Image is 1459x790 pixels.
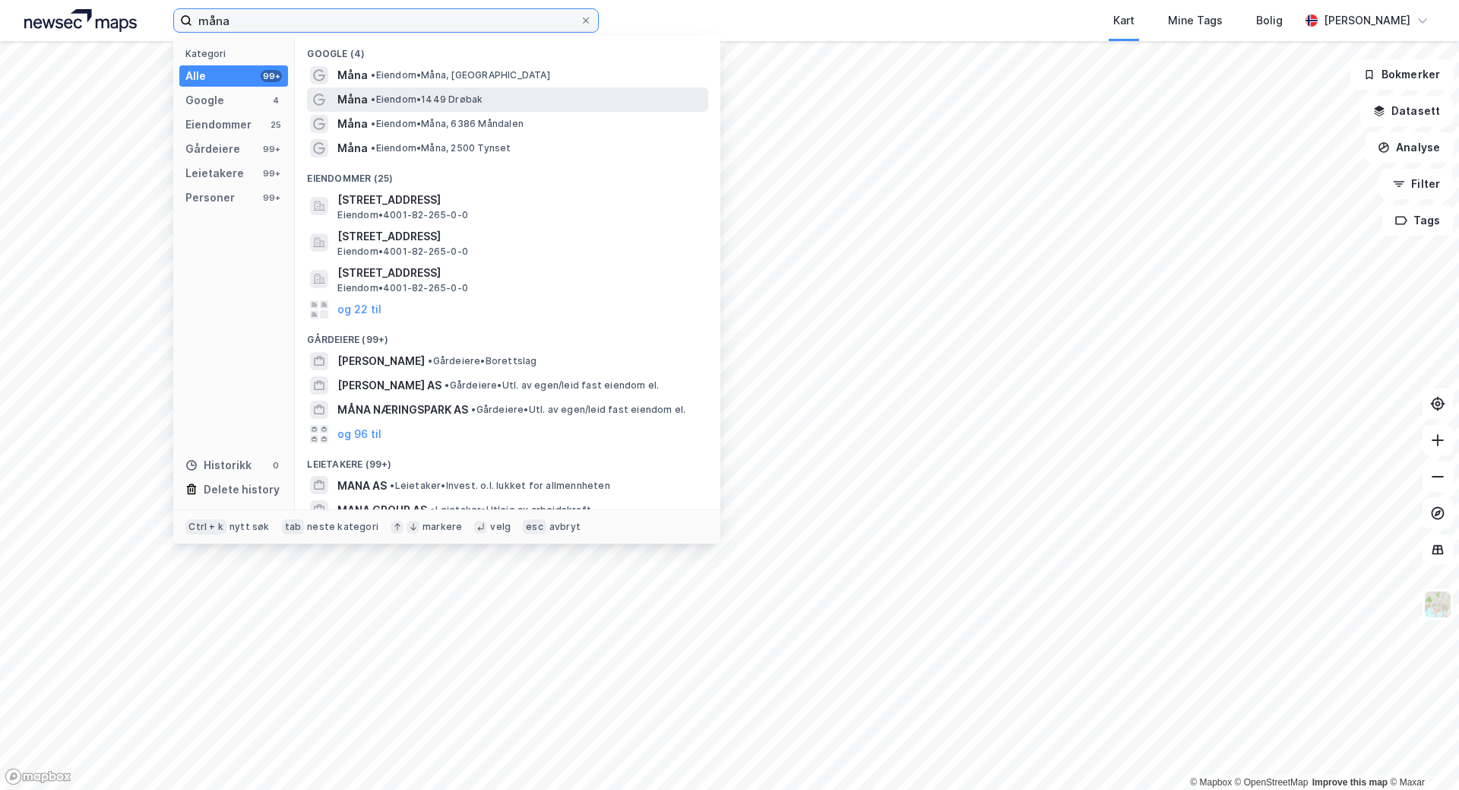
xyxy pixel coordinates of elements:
div: Eiendommer (25) [295,160,720,188]
span: [STREET_ADDRESS] [337,264,702,282]
span: Måna [337,66,368,84]
div: Bolig [1256,11,1283,30]
button: Datasett [1360,96,1453,126]
div: avbryt [549,521,581,533]
div: Leietakere (99+) [295,446,720,474]
span: • [428,355,432,366]
span: • [430,504,435,516]
div: Mine Tags [1168,11,1223,30]
div: Eiendommer [185,116,252,134]
div: Ctrl + k [185,519,226,535]
iframe: Chat Widget [1383,717,1459,790]
div: Alle [185,67,206,85]
div: [PERSON_NAME] [1324,11,1410,30]
span: Eiendom • 4001-82-265-0-0 [337,246,468,258]
span: Eiendom • 4001-82-265-0-0 [337,209,468,221]
span: MANA AS [337,477,387,495]
span: [PERSON_NAME] [337,352,425,370]
button: Analyse [1365,132,1453,163]
span: Leietaker • Invest. o.l. lukket for allmennheten [390,480,609,492]
span: Eiendom • Måna, 6386 Måndalen [371,118,524,130]
div: 25 [270,119,282,131]
a: Improve this map [1312,777,1388,788]
input: Søk på adresse, matrikkel, gårdeiere, leietakere eller personer [192,9,580,32]
img: Z [1423,590,1452,619]
a: OpenStreetMap [1235,777,1309,788]
span: Gårdeiere • Utl. av egen/leid fast eiendom el. [471,404,685,416]
span: MÅNA NÆRINGSPARK AS [337,401,468,419]
div: Gårdeiere [185,140,240,158]
div: Google [185,91,224,109]
button: Bokmerker [1350,59,1453,90]
div: Personer [185,189,235,207]
div: 99+ [261,192,282,204]
span: MANA GROUP AS [337,501,427,519]
span: Måna [337,139,368,157]
div: esc [523,519,546,535]
span: Gårdeiere • Utl. av egen/leid fast eiendom el. [445,379,659,392]
div: nytt søk [229,521,270,533]
span: [STREET_ADDRESS] [337,191,702,209]
span: • [390,480,394,491]
span: Leietaker • Utleie av arbeidskraft [430,504,591,516]
div: Google (4) [295,36,720,63]
button: og 96 til [337,425,381,443]
span: • [371,142,375,154]
div: 4 [270,94,282,106]
div: tab [282,519,305,535]
div: Leietakere [185,164,244,182]
div: 99+ [261,143,282,155]
a: Mapbox [1190,777,1232,788]
span: Måna [337,115,368,133]
span: [PERSON_NAME] AS [337,376,441,395]
div: Kategori [185,48,288,59]
a: Mapbox homepage [5,768,71,785]
span: • [471,404,476,415]
span: • [371,69,375,81]
span: [STREET_ADDRESS] [337,227,702,246]
span: Gårdeiere • Borettslag [428,355,536,367]
button: Tags [1382,205,1453,236]
div: Delete history [204,481,280,499]
button: Filter [1380,169,1453,199]
span: • [371,118,375,129]
div: markere [423,521,462,533]
div: 0 [270,459,282,471]
div: neste kategori [307,521,378,533]
div: 99+ [261,167,282,179]
button: og 22 til [337,300,381,319]
span: Måna [337,90,368,109]
div: 99+ [261,70,282,82]
span: Eiendom • 4001-82-265-0-0 [337,282,468,294]
span: Eiendom • 1449 Drøbak [371,94,483,106]
div: velg [490,521,511,533]
img: logo.a4113a55bc3d86da70a041830d287a7e.svg [24,9,137,32]
span: Eiendom • Måna, 2500 Tynset [371,142,511,154]
span: • [371,94,375,105]
div: Historikk [185,456,252,474]
div: Gårdeiere (99+) [295,322,720,349]
span: Eiendom • Måna, [GEOGRAPHIC_DATA] [371,69,549,81]
span: • [445,379,449,391]
div: Kart [1113,11,1135,30]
